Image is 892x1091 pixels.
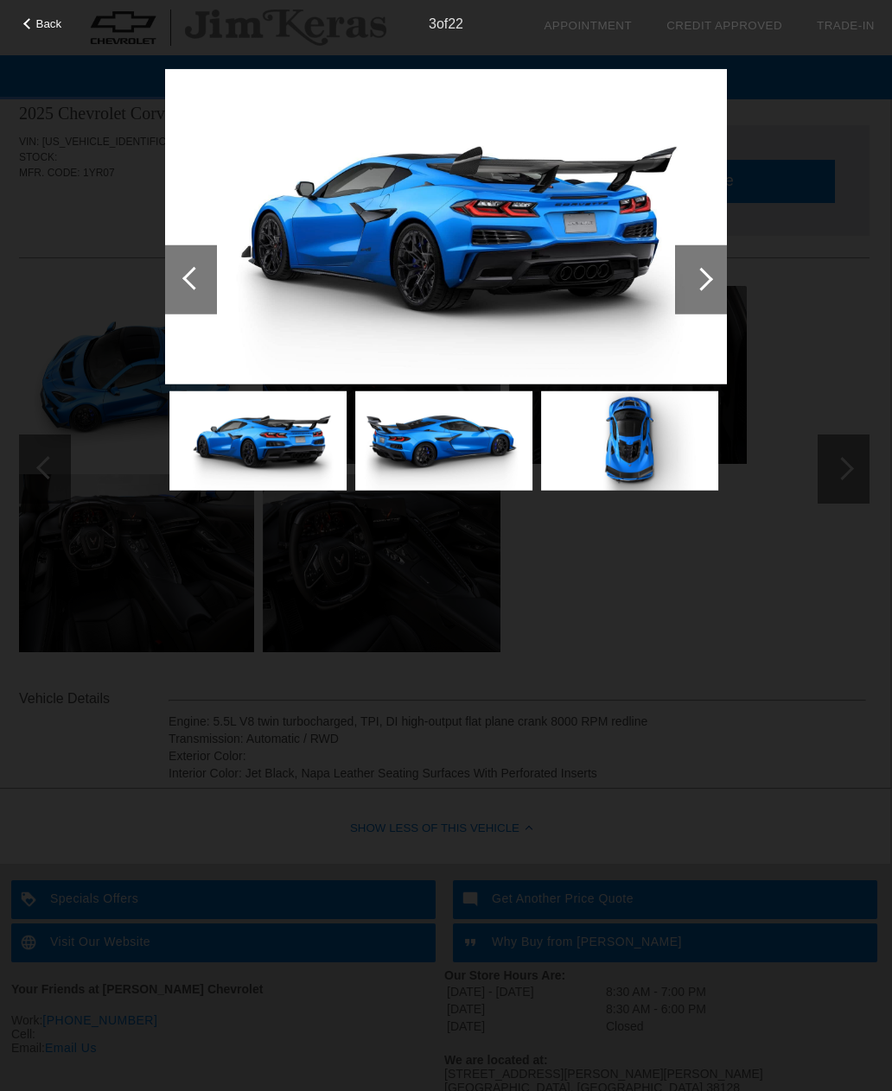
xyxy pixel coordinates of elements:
[169,391,347,491] img: 3.jpg
[36,17,62,30] span: Back
[817,19,875,32] a: Trade-In
[541,391,718,491] img: 5.jpg
[448,16,463,31] span: 22
[544,19,632,32] a: Appointment
[666,19,782,32] a: Credit Approved
[355,391,532,491] img: 4.jpg
[429,16,436,31] span: 3
[165,68,727,384] img: 3.jpg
